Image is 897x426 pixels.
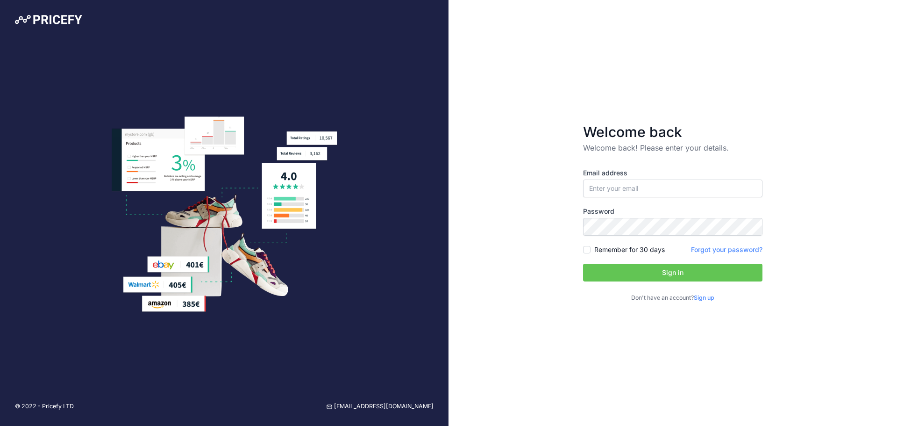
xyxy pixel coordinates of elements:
[583,123,762,140] h3: Welcome back
[694,294,714,301] a: Sign up
[583,168,762,178] label: Email address
[583,142,762,153] p: Welcome back! Please enter your details.
[583,264,762,282] button: Sign in
[594,245,665,254] label: Remember for 30 days
[327,402,434,411] a: [EMAIL_ADDRESS][DOMAIN_NAME]
[15,15,82,24] img: Pricefy
[15,402,74,411] p: © 2022 - Pricefy LTD
[691,245,762,253] a: Forgot your password?
[583,294,762,303] p: Don't have an account?
[583,180,762,197] input: Enter your email
[583,207,762,216] label: Password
